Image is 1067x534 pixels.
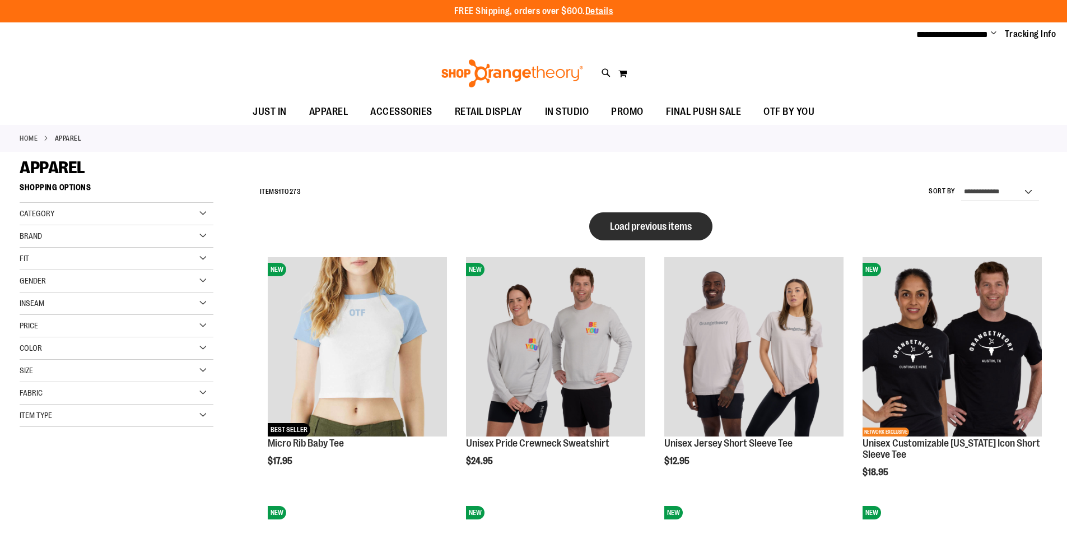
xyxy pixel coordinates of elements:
[20,276,46,285] span: Gender
[309,99,348,124] span: APPAREL
[20,231,42,240] span: Brand
[370,99,432,124] span: ACCESSORIES
[664,257,844,438] a: OTF Unisex Jersey SS Tee Grey
[857,252,1047,505] div: product
[20,343,42,352] span: Color
[268,423,310,437] span: BEST SELLER
[863,257,1042,438] a: OTF City Unisex Texas Icon SS Tee BlackNEWNETWORK EXCLUSIVE
[260,183,301,201] h2: Items to
[545,99,589,124] span: IN STUDIO
[455,99,523,124] span: RETAIL DISPLAY
[268,263,286,276] span: NEW
[666,99,742,124] span: FINAL PUSH SALE
[444,99,534,125] a: RETAIL DISPLAY
[763,99,814,124] span: OTF BY YOU
[585,6,613,16] a: Details
[863,467,890,477] span: $18.95
[278,188,281,196] span: 1
[20,388,43,397] span: Fabric
[659,252,849,495] div: product
[1005,28,1056,40] a: Tracking Info
[752,99,826,125] a: OTF BY YOU
[298,99,360,124] a: APPAREL
[466,257,645,437] img: Unisex Pride Crewneck Sweatshirt
[20,411,52,420] span: Item Type
[262,252,453,495] div: product
[655,99,753,125] a: FINAL PUSH SALE
[534,99,600,125] a: IN STUDIO
[991,29,996,40] button: Account menu
[664,456,691,466] span: $12.95
[611,99,644,124] span: PROMO
[466,438,609,449] a: Unisex Pride Crewneck Sweatshirt
[466,506,484,519] span: NEW
[268,456,294,466] span: $17.95
[20,254,29,263] span: Fit
[20,366,33,375] span: Size
[863,428,909,437] span: NETWORK EXCLUSIVE
[863,263,881,276] span: NEW
[664,506,683,519] span: NEW
[929,187,956,196] label: Sort By
[268,257,447,438] a: Micro Rib Baby TeeNEWBEST SELLER
[664,257,844,437] img: OTF Unisex Jersey SS Tee Grey
[454,5,613,18] p: FREE Shipping, orders over $600.
[20,158,85,177] span: APPAREL
[440,59,585,87] img: Shop Orangetheory
[55,133,82,143] strong: APPAREL
[466,263,484,276] span: NEW
[863,257,1042,437] img: OTF City Unisex Texas Icon SS Tee Black
[290,188,301,196] span: 273
[460,252,651,495] div: product
[610,221,692,232] span: Load previous items
[268,506,286,519] span: NEW
[253,99,287,124] span: JUST IN
[241,99,298,125] a: JUST IN
[20,209,54,218] span: Category
[600,99,655,125] a: PROMO
[664,438,793,449] a: Unisex Jersey Short Sleeve Tee
[863,506,881,519] span: NEW
[20,321,38,330] span: Price
[20,299,44,308] span: Inseam
[20,133,38,143] a: Home
[589,212,712,240] button: Load previous items
[466,456,495,466] span: $24.95
[359,99,444,125] a: ACCESSORIES
[20,178,213,203] strong: Shopping Options
[268,438,344,449] a: Micro Rib Baby Tee
[466,257,645,438] a: Unisex Pride Crewneck SweatshirtNEW
[268,257,447,437] img: Micro Rib Baby Tee
[863,438,1040,460] a: Unisex Customizable [US_STATE] Icon Short Sleeve Tee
